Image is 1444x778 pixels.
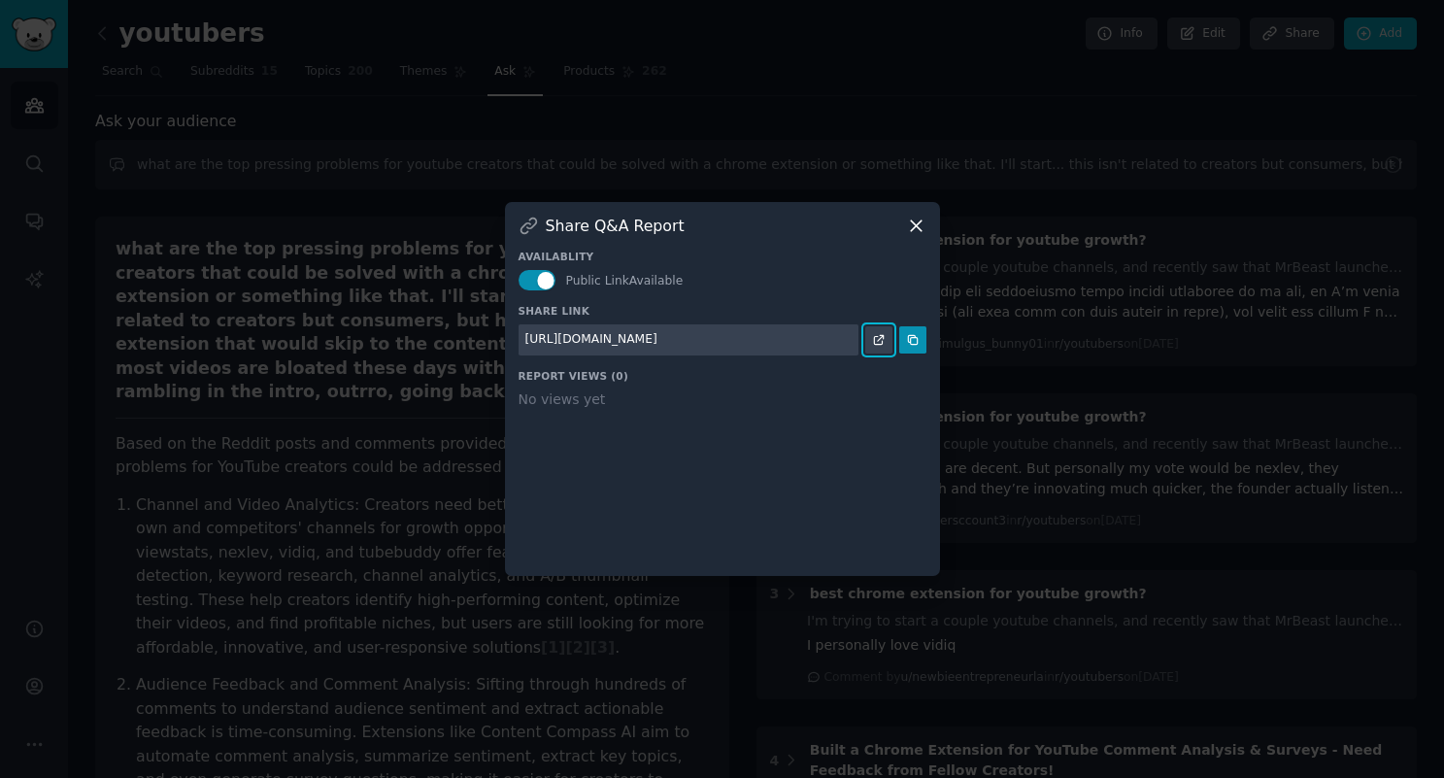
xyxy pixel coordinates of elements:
h3: Share Link [519,304,926,318]
h3: Availablity [519,250,926,263]
span: Public Link Available [566,274,684,288]
h3: Share Q&A Report [546,216,685,236]
h3: Report Views ( 0 ) [519,369,926,383]
div: [URL][DOMAIN_NAME] [525,331,657,349]
div: No views yet [519,389,926,410]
